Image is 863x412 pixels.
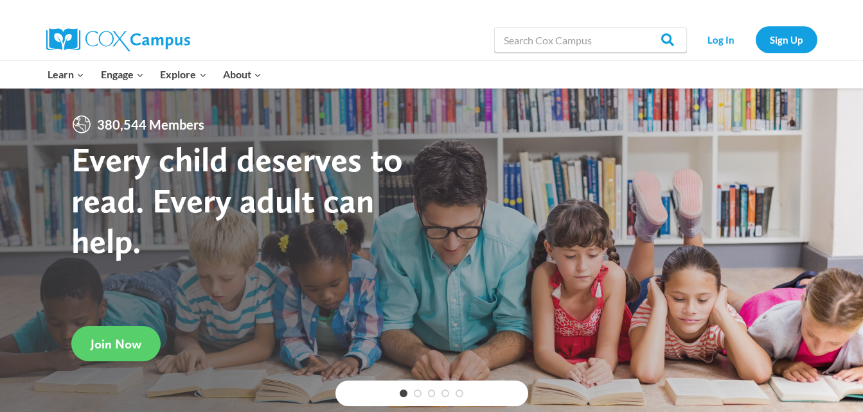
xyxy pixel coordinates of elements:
nav: Secondary Navigation [693,26,817,53]
a: 2 [414,390,422,397]
nav: Primary Navigation [40,61,270,88]
span: 380,544 Members [92,114,209,135]
span: Learn [48,66,84,83]
span: Join Now [91,336,141,352]
a: 4 [441,390,449,397]
span: About [223,66,262,83]
a: Sign Up [756,26,817,53]
a: Join Now [71,326,161,361]
input: Search Cox Campus [494,27,687,53]
strong: Every child deserves to read. Every adult can help. [71,139,403,261]
span: Explore [160,66,206,83]
img: Cox Campus [46,28,190,51]
a: Log In [693,26,749,53]
a: 3 [428,390,436,397]
span: Engage [101,66,144,83]
a: 1 [400,390,407,397]
a: 5 [456,390,463,397]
